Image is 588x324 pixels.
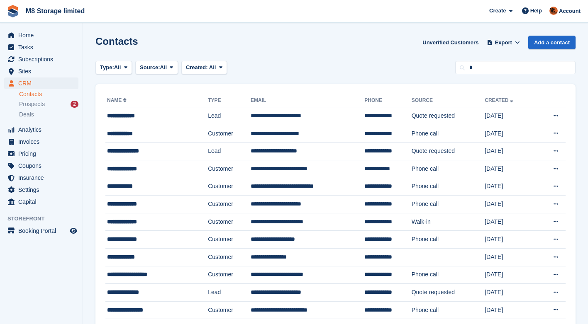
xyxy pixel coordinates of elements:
[208,143,251,160] td: Lead
[19,90,78,98] a: Contacts
[19,100,78,109] a: Prospects 2
[485,266,536,284] td: [DATE]
[412,213,485,231] td: Walk-in
[208,125,251,143] td: Customer
[4,160,78,172] a: menu
[4,148,78,160] a: menu
[364,94,411,107] th: Phone
[4,172,78,184] a: menu
[4,41,78,53] a: menu
[208,160,251,178] td: Customer
[22,4,88,18] a: M8 Storage limited
[412,301,485,319] td: Phone call
[485,231,536,249] td: [DATE]
[4,136,78,147] a: menu
[208,196,251,213] td: Customer
[4,184,78,196] a: menu
[485,160,536,178] td: [DATE]
[18,41,68,53] span: Tasks
[4,65,78,77] a: menu
[412,143,485,160] td: Quote requested
[18,160,68,172] span: Coupons
[95,61,132,75] button: Type: All
[489,7,506,15] span: Create
[412,178,485,196] td: Phone call
[4,53,78,65] a: menu
[485,178,536,196] td: [DATE]
[485,107,536,125] td: [DATE]
[485,36,522,49] button: Export
[68,226,78,236] a: Preview store
[412,196,485,213] td: Phone call
[208,301,251,319] td: Customer
[4,196,78,208] a: menu
[559,7,581,15] span: Account
[18,29,68,41] span: Home
[18,184,68,196] span: Settings
[4,29,78,41] a: menu
[251,94,364,107] th: Email
[100,63,114,72] span: Type:
[208,94,251,107] th: Type
[208,266,251,284] td: Customer
[19,110,78,119] a: Deals
[208,107,251,125] td: Lead
[18,172,68,184] span: Insurance
[7,5,19,17] img: stora-icon-8386f47178a22dfd0bd8f6a31ec36ba5ce8667c1dd55bd0f319d3a0aa187defe.svg
[485,301,536,319] td: [DATE]
[186,64,208,70] span: Created:
[485,213,536,231] td: [DATE]
[18,196,68,208] span: Capital
[19,100,45,108] span: Prospects
[495,39,512,47] span: Export
[419,36,482,49] a: Unverified Customers
[18,77,68,89] span: CRM
[485,284,536,302] td: [DATE]
[114,63,121,72] span: All
[208,231,251,249] td: Customer
[4,124,78,135] a: menu
[4,225,78,237] a: menu
[208,248,251,266] td: Customer
[412,231,485,249] td: Phone call
[208,213,251,231] td: Customer
[485,143,536,160] td: [DATE]
[160,63,167,72] span: All
[7,215,83,223] span: Storefront
[18,124,68,135] span: Analytics
[412,107,485,125] td: Quote requested
[412,160,485,178] td: Phone call
[412,94,485,107] th: Source
[19,111,34,118] span: Deals
[95,36,138,47] h1: Contacts
[209,64,216,70] span: All
[208,284,251,302] td: Lead
[135,61,178,75] button: Source: All
[485,196,536,213] td: [DATE]
[181,61,227,75] button: Created: All
[528,36,576,49] a: Add a contact
[530,7,542,15] span: Help
[18,225,68,237] span: Booking Portal
[107,97,128,103] a: Name
[412,284,485,302] td: Quote requested
[4,77,78,89] a: menu
[71,101,78,108] div: 2
[208,178,251,196] td: Customer
[412,266,485,284] td: Phone call
[140,63,160,72] span: Source:
[18,148,68,160] span: Pricing
[412,125,485,143] td: Phone call
[485,248,536,266] td: [DATE]
[18,53,68,65] span: Subscriptions
[18,136,68,147] span: Invoices
[485,97,515,103] a: Created
[18,65,68,77] span: Sites
[549,7,558,15] img: Andy McLafferty
[485,125,536,143] td: [DATE]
